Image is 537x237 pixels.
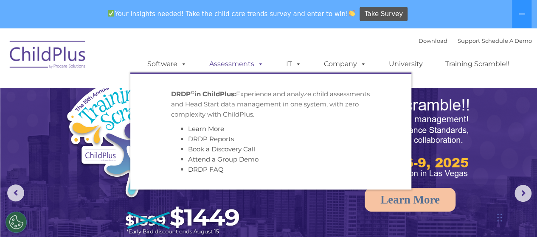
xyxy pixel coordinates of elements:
[201,56,272,72] a: Assessments
[191,89,194,95] sup: ©
[139,56,195,72] a: Software
[108,10,114,17] img: ✅
[419,37,447,44] a: Download
[398,145,537,237] iframe: Chat Widget
[278,56,310,72] a: IT
[171,90,236,98] strong: DRDP in ChildPlus:
[171,89,371,120] p: Experience and analyze child assessments and Head Start data management in one system, with zero ...
[315,56,375,72] a: Company
[419,37,532,44] font: |
[349,10,355,17] img: 👏
[188,125,224,133] a: Learn More
[458,37,480,44] a: Support
[365,7,403,22] span: Take Survey
[188,135,234,143] a: DRDP Reports
[365,188,455,212] a: Learn More
[104,6,359,22] span: Your insights needed! Take the child care trends survey and enter to win!
[6,212,27,233] button: Cookies Settings
[360,7,408,22] a: Take Survey
[437,56,518,72] a: Training Scramble!!
[482,37,532,44] a: Schedule A Demo
[118,56,144,62] span: Last name
[6,35,90,77] img: ChildPlus by Procare Solutions
[188,145,255,153] a: Book a Discovery Call
[118,91,154,97] span: Phone number
[188,155,259,163] a: Attend a Group Demo
[497,205,502,230] div: Drag
[380,56,431,72] a: University
[188,165,224,173] a: DRDP FAQ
